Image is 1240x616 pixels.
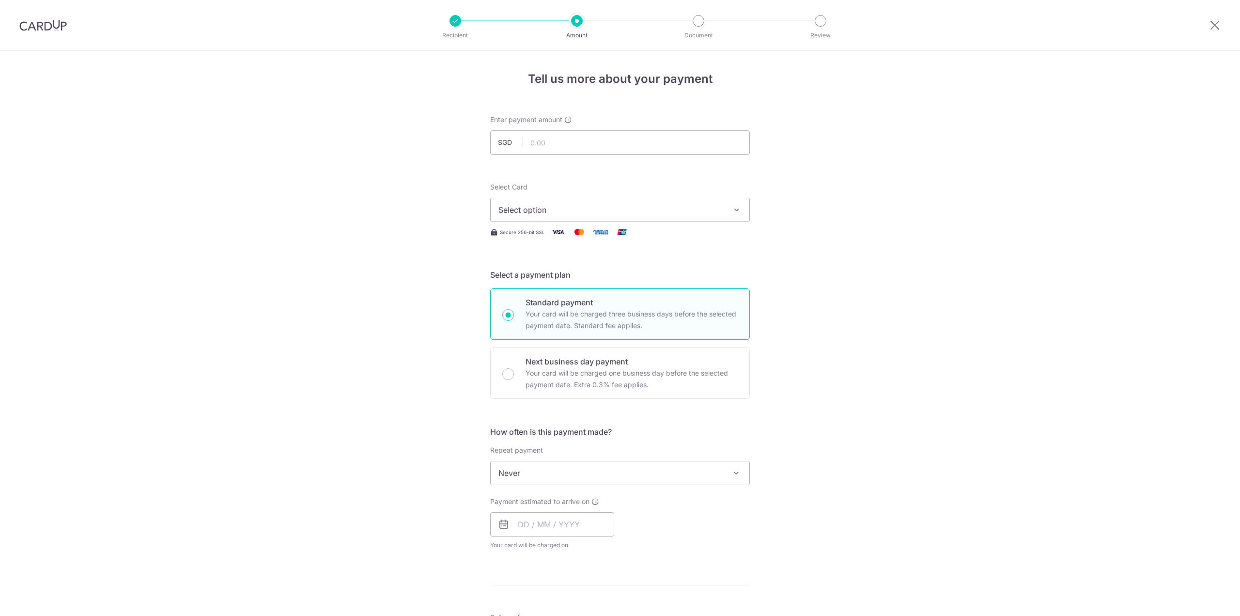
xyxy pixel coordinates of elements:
[498,204,724,216] span: Select option
[490,497,589,506] span: Payment estimated to arrive on
[526,367,738,391] p: Your card will be charged one business day before the selected payment date. Extra 0.3% fee applies.
[526,297,738,308] p: Standard payment
[570,226,589,238] img: Mastercard
[1178,587,1230,611] iframe: Opens a widget where you can find more information
[612,226,632,238] img: Union Pay
[498,138,523,147] span: SGD
[490,198,750,222] button: Select option
[490,183,527,191] span: translation missing: en.payables.payment_networks.credit_card.summary.labels.select_card
[419,31,491,40] p: Recipient
[490,269,750,281] h5: Select a payment plan
[785,31,856,40] p: Review
[491,461,749,485] span: Never
[490,130,750,155] input: 0.00
[490,70,750,88] h4: Tell us more about your payment
[591,226,610,238] img: American Express
[500,228,544,236] span: Secure 256-bit SSL
[490,426,750,438] h5: How often is this payment made?
[526,356,738,367] p: Next business day payment
[490,540,614,550] span: Your card will be charged on
[490,445,543,455] label: Repeat payment
[490,461,750,485] span: Never
[663,31,734,40] p: Document
[541,31,613,40] p: Amount
[490,115,562,125] span: Enter payment amount
[490,512,614,537] input: DD / MM / YYYY
[548,226,568,238] img: Visa
[19,19,67,31] img: CardUp
[526,308,738,332] p: Your card will be charged three business days before the selected payment date. Standard fee appl...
